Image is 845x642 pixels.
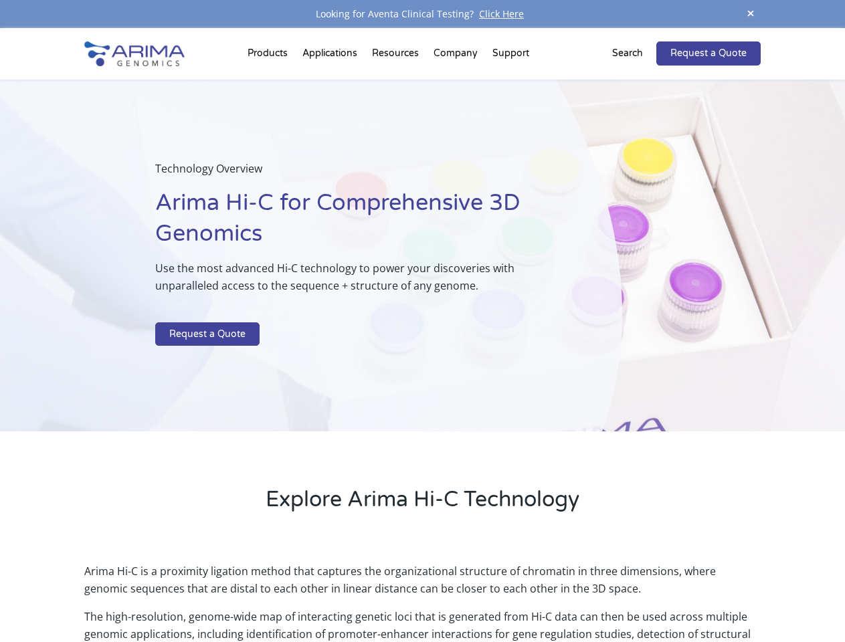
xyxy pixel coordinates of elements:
img: Arima-Genomics-logo [84,41,185,66]
h1: Arima Hi-C for Comprehensive 3D Genomics [155,188,555,259]
div: Looking for Aventa Clinical Testing? [84,5,760,23]
h2: Explore Arima Hi-C Technology [84,485,760,525]
p: Search [612,45,643,62]
a: Request a Quote [155,322,260,346]
p: Technology Overview [155,160,555,188]
p: Arima Hi-C is a proximity ligation method that captures the organizational structure of chromatin... [84,562,760,608]
a: Request a Quote [656,41,761,66]
a: Click Here [474,7,529,20]
p: Use the most advanced Hi-C technology to power your discoveries with unparalleled access to the s... [155,259,555,305]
